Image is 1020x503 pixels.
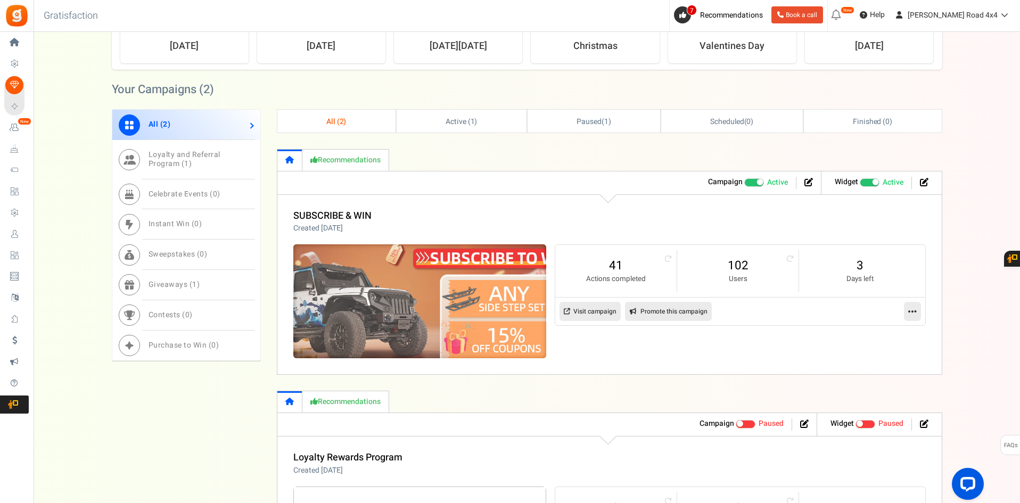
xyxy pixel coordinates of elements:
span: 0 [200,249,204,260]
h3: Gratisfaction [32,5,110,27]
span: Celebrate Events ( ) [149,188,220,200]
span: Giveaways ( ) [149,279,200,290]
span: FAQs [1003,435,1018,456]
span: Help [867,10,885,20]
span: 0 [194,218,199,229]
a: Loyalty Rewards Program [293,450,402,465]
span: 1 [471,116,475,127]
span: All ( ) [149,119,171,130]
span: 7 [687,5,697,15]
a: Help [856,6,889,23]
span: Loyalty and Referral Program ( ) [149,149,220,169]
span: 0 [211,340,216,351]
strong: Christmas [573,39,618,53]
span: 0 [885,116,890,127]
a: New [4,119,29,137]
a: SUBSCRIBE & WIN [293,209,372,223]
span: 2 [163,119,168,130]
small: Days left [810,274,910,284]
strong: [DATE] [170,39,199,53]
span: Finished ( ) [853,116,892,127]
span: Sweepstakes ( ) [149,249,208,260]
strong: Widget [830,418,854,429]
strong: Campaign [700,418,734,429]
a: Visit campaign [560,302,621,321]
span: 1 [192,279,197,290]
li: Widget activated [827,177,912,189]
span: 2 [203,81,210,98]
span: ( ) [710,116,753,127]
span: 0 [185,309,190,320]
span: All ( ) [326,116,347,127]
span: Paused [759,418,784,429]
a: 41 [566,257,666,274]
a: Recommendations [302,391,389,413]
img: Gratisfaction [5,4,29,28]
li: Widget activated [822,418,912,431]
span: 1 [604,116,608,127]
strong: [DATE][DATE] [430,39,487,53]
a: Book a call [771,6,823,23]
p: Created [DATE] [293,465,402,476]
strong: [DATE] [855,39,884,53]
em: New [18,118,31,125]
strong: Valentines Day [700,39,764,53]
span: 0 [213,188,218,200]
a: Recommendations [302,149,389,171]
span: Paused [577,116,602,127]
em: New [841,6,854,14]
span: 1 [184,158,189,169]
span: Paused [878,418,903,429]
li: 3 [799,250,921,291]
span: Active [767,177,788,188]
span: 2 [340,116,344,127]
small: Actions completed [566,274,666,284]
span: 0 [746,116,751,127]
small: Users [688,274,788,284]
span: Recommendations [700,10,763,21]
span: Contests ( ) [149,309,193,320]
span: ( ) [577,116,611,127]
strong: [DATE] [307,39,335,53]
p: Created [DATE] [293,223,372,234]
h2: Your Campaigns ( ) [112,84,214,95]
span: Active ( ) [446,116,478,127]
span: Scheduled [710,116,744,127]
a: Promote this campaign [625,302,712,321]
a: 7 Recommendations [674,6,767,23]
strong: Campaign [708,176,743,187]
strong: Widget [835,176,858,187]
span: Purchase to Win ( ) [149,340,219,351]
span: Active [883,177,903,188]
span: [PERSON_NAME] Road 4x4 [908,10,998,21]
span: Instant Win ( ) [149,218,202,229]
a: 102 [688,257,788,274]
